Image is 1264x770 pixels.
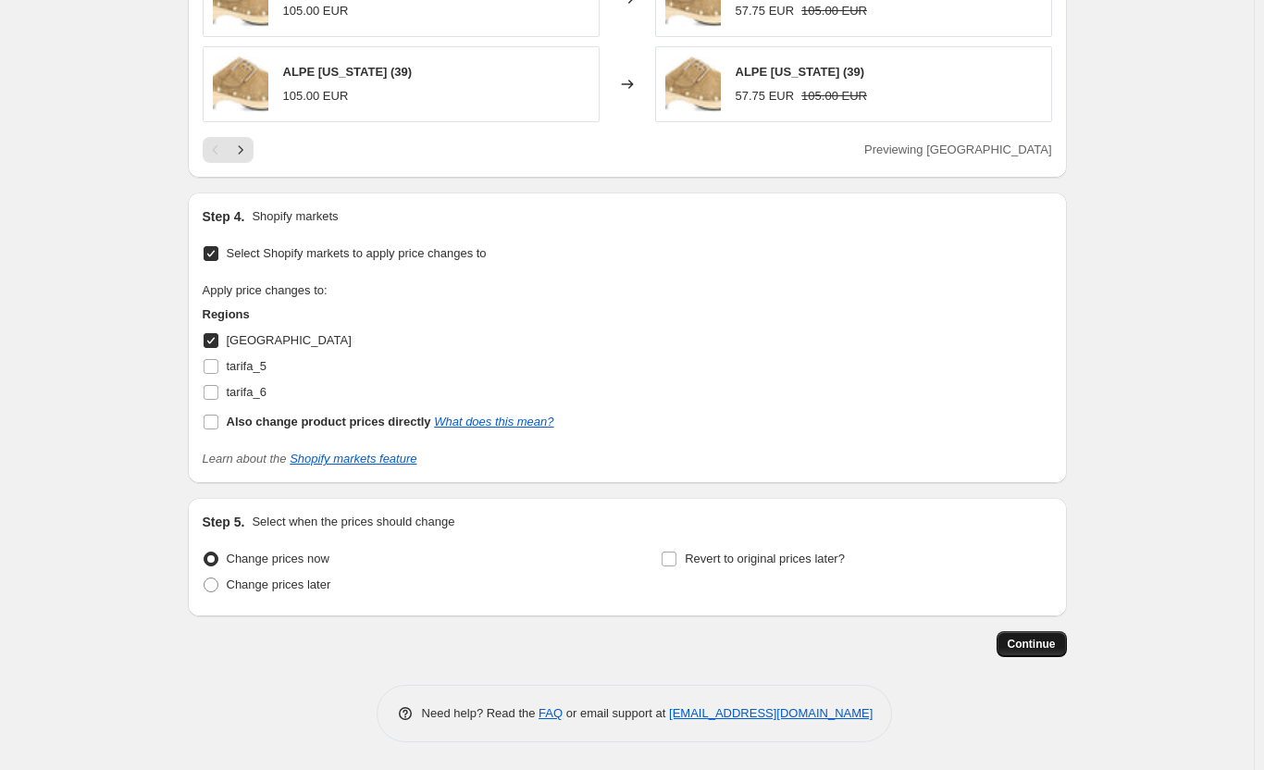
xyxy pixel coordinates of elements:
[227,552,329,565] span: Change prices now
[228,137,254,163] button: Next
[801,2,867,20] strike: 105.00 EUR
[213,56,268,112] img: alpe-woman-35-alpe-arizona-46824632418602_80x.jpg
[434,415,553,428] a: What does this mean?
[864,143,1052,156] span: Previewing [GEOGRAPHIC_DATA]
[252,513,454,531] p: Select when the prices should change
[1008,637,1056,652] span: Continue
[669,706,873,720] a: [EMAIL_ADDRESS][DOMAIN_NAME]
[736,65,865,79] span: ALPE [US_STATE] (39)
[665,56,721,112] img: alpe-woman-35-alpe-arizona-46824632418602_80x.jpg
[563,706,669,720] span: or email support at
[283,65,413,79] span: ALPE [US_STATE] (39)
[203,137,254,163] nav: Pagination
[997,631,1067,657] button: Continue
[203,513,245,531] h2: Step 5.
[422,706,539,720] span: Need help? Read the
[283,2,349,20] div: 105.00 EUR
[203,207,245,226] h2: Step 4.
[736,87,795,106] div: 57.75 EUR
[203,283,328,297] span: Apply price changes to:
[283,87,349,106] div: 105.00 EUR
[252,207,338,226] p: Shopify markets
[539,706,563,720] a: FAQ
[736,2,795,20] div: 57.75 EUR
[203,305,554,324] h3: Regions
[227,333,352,347] span: [GEOGRAPHIC_DATA]
[227,246,487,260] span: Select Shopify markets to apply price changes to
[801,87,867,106] strike: 105.00 EUR
[227,385,266,399] span: tarifa_6
[290,452,416,466] a: Shopify markets feature
[227,359,266,373] span: tarifa_5
[227,415,431,428] b: Also change product prices directly
[227,577,331,591] span: Change prices later
[203,452,417,466] i: Learn about the
[685,552,845,565] span: Revert to original prices later?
